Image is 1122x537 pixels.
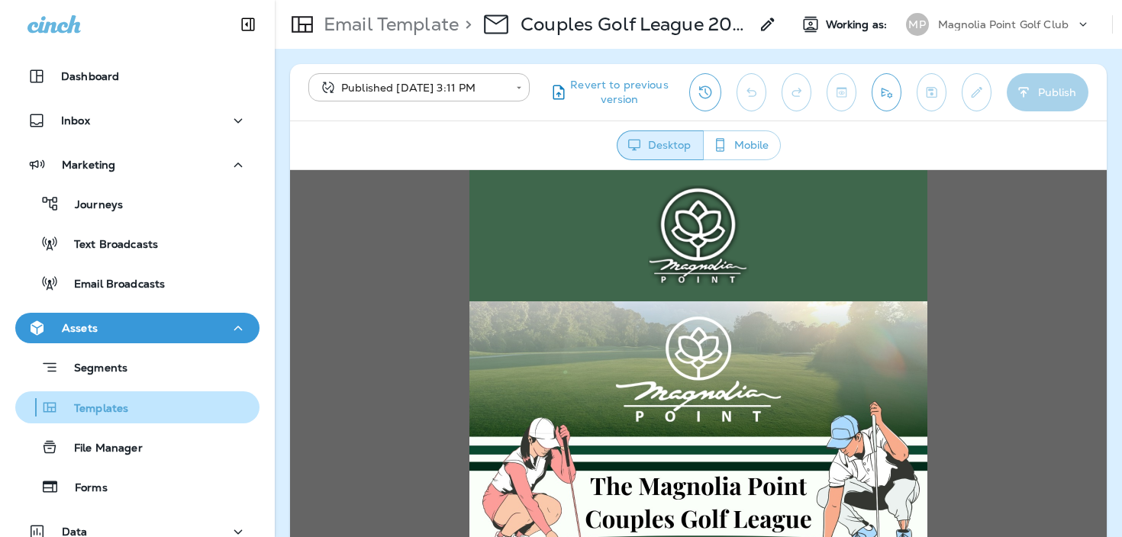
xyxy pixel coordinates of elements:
[15,188,260,220] button: Journeys
[15,105,260,136] button: Inbox
[15,150,260,180] button: Marketing
[59,402,128,416] p: Templates
[872,73,901,111] button: Send test email
[59,362,127,377] p: Segments
[59,278,165,292] p: Email Broadcasts
[227,9,269,40] button: Collapse Sidebar
[15,431,260,463] button: File Manager
[61,70,119,82] p: Dashboard
[15,471,260,503] button: Forms
[826,18,891,31] span: Working as:
[906,13,929,36] div: MP
[60,198,123,213] p: Journeys
[459,13,472,36] p: >
[62,322,98,334] p: Assets
[318,13,459,36] p: Email Template
[15,351,260,384] button: Segments
[358,15,459,116] img: MAGLOGO-final.png
[62,159,115,171] p: Marketing
[15,391,260,423] button: Templates
[15,267,260,299] button: Email Broadcasts
[521,13,750,36] p: Couples Golf League 2025 - 11/9 (3)
[15,227,260,259] button: Text Broadcasts
[15,313,260,343] button: Assets
[542,73,677,111] button: Revert to previous version
[179,131,637,395] img: Fall-25-Magnolia-Point-Couples-Golf-Group_edited_1b83a218-3979-4957-92e4-c12441be6431.jpg
[59,442,143,456] p: File Manager
[617,130,704,160] button: Desktop
[59,238,158,252] p: Text Broadcasts
[938,18,1069,31] p: Magnolia Point Golf Club
[61,114,90,127] p: Inbox
[689,73,721,111] button: View Changelog
[703,130,781,160] button: Mobile
[568,78,671,107] span: Revert to previous version
[60,481,108,496] p: Forms
[15,61,260,92] button: Dashboard
[319,80,505,95] div: Published [DATE] 3:11 PM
